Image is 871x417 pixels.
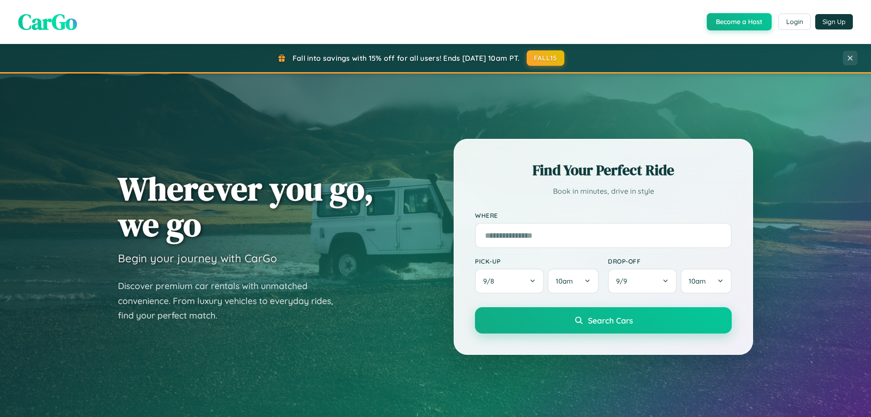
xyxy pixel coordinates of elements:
[18,7,77,37] span: CarGo
[608,269,677,294] button: 9/9
[475,185,732,198] p: Book in minutes, drive in style
[616,277,631,285] span: 9 / 9
[475,269,544,294] button: 9/8
[778,14,811,30] button: Login
[118,279,345,323] p: Discover premium car rentals with unmatched convenience. From luxury vehicles to everyday rides, ...
[118,171,374,242] h1: Wherever you go, we go
[475,257,599,265] label: Pick-up
[293,54,520,63] span: Fall into savings with 15% off for all users! Ends [DATE] 10am PT.
[815,14,853,29] button: Sign Up
[588,315,633,325] span: Search Cars
[689,277,706,285] span: 10am
[707,13,772,30] button: Become a Host
[556,277,573,285] span: 10am
[483,277,499,285] span: 9 / 8
[527,50,565,66] button: FALL15
[608,257,732,265] label: Drop-off
[475,211,732,219] label: Where
[475,307,732,334] button: Search Cars
[680,269,732,294] button: 10am
[475,160,732,180] h2: Find Your Perfect Ride
[118,251,277,265] h3: Begin your journey with CarGo
[548,269,599,294] button: 10am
